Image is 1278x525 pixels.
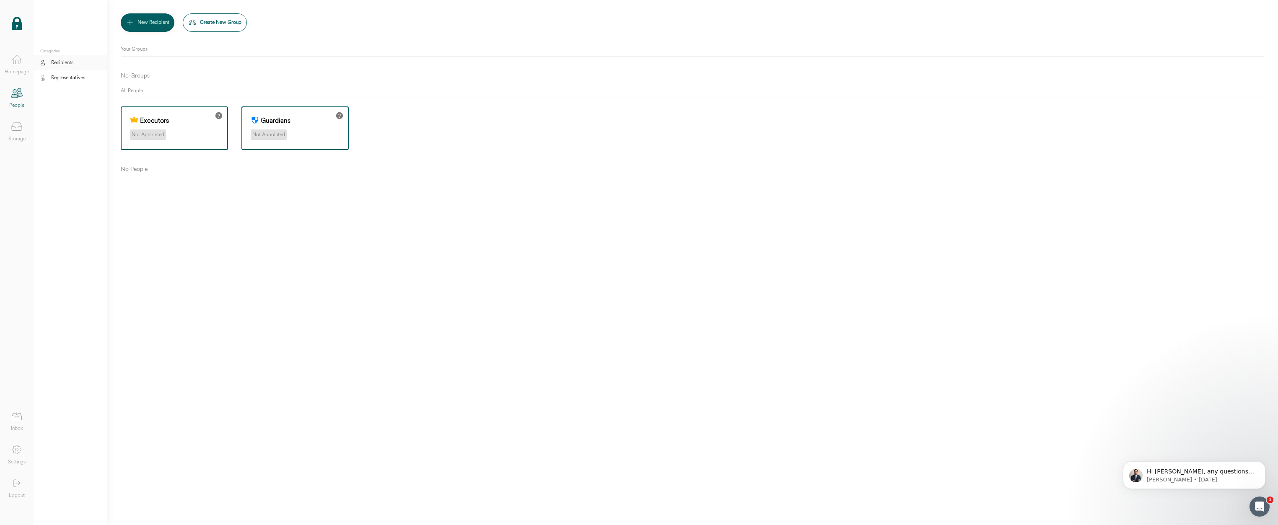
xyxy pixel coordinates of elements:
[1249,497,1270,517] iframe: Intercom live chat
[121,45,1265,54] div: Your Groups
[51,74,85,82] div: Representatives
[261,116,290,125] h4: Guardians
[200,18,241,27] div: Create New Group
[1110,444,1278,502] iframe: Intercom notifications message
[1267,497,1273,503] span: 1
[137,18,169,27] div: New Recipient
[34,55,107,70] a: Recipients
[34,49,107,54] div: Categories
[183,13,247,32] button: Create New Group
[130,129,166,140] div: Not Appointed
[121,163,148,175] div: No People
[51,59,73,67] div: Recipients
[121,70,150,82] div: No Groups
[251,129,287,140] div: Not Appointed
[34,70,107,85] a: Representatives
[5,68,29,76] div: Homepage
[8,135,26,143] div: Storage
[140,116,169,125] h4: Executors
[9,491,25,500] div: Logout
[8,458,26,466] div: Settings
[121,13,174,32] button: New Recipient
[9,101,24,110] div: People
[121,87,1265,95] div: All People
[11,424,23,433] div: Inbox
